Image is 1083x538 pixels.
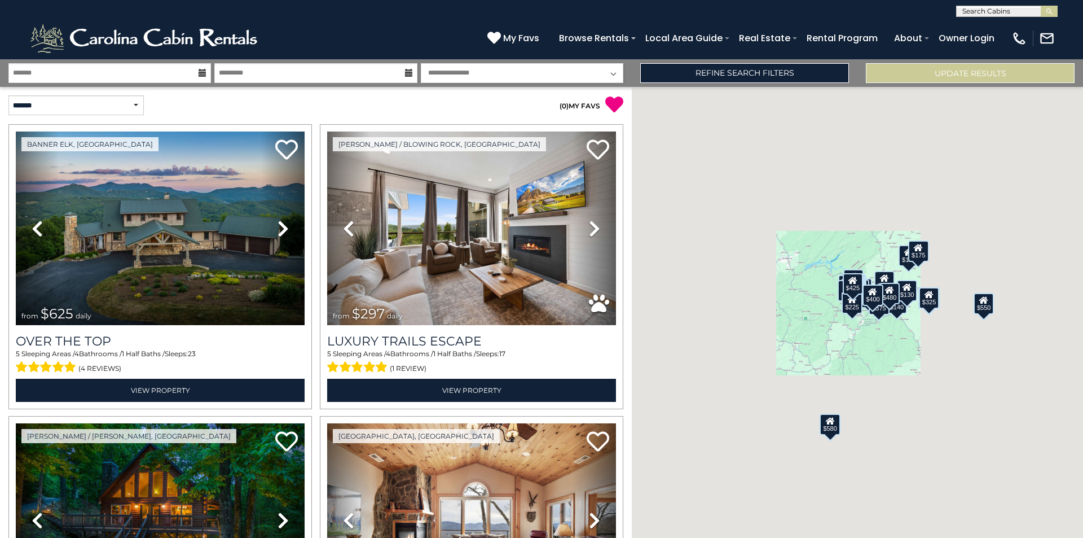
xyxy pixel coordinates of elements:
[352,305,385,322] span: $297
[908,240,928,261] div: $175
[640,28,728,48] a: Local Area Guide
[327,379,616,402] a: View Property
[587,138,609,163] a: Add to favorites
[974,292,994,314] div: $550
[888,28,928,48] a: About
[41,305,73,322] span: $625
[733,28,796,48] a: Real Estate
[560,102,569,110] span: ( )
[640,63,849,83] a: Refine Search Filters
[843,269,864,290] div: $125
[386,349,390,358] span: 4
[933,28,1000,48] a: Owner Login
[503,31,539,45] span: My Favs
[842,292,862,314] div: $225
[275,430,298,454] a: Add to favorites
[919,287,939,309] div: $325
[76,312,91,320] span: daily
[887,292,907,313] div: $140
[560,102,600,110] a: (0)MY FAVS
[801,28,883,48] a: Rental Program
[21,312,38,320] span: from
[862,284,883,305] div: $400
[433,349,476,358] span: 1 Half Baths /
[327,349,616,376] div: Sleeping Areas / Bathrooms / Sleeps:
[327,132,616,325] img: thumbnail_168695581.jpeg
[843,273,863,294] div: $425
[838,279,858,301] div: $230
[333,137,546,151] a: [PERSON_NAME] / Blowing Rock, [GEOGRAPHIC_DATA]
[333,429,500,443] a: [GEOGRAPHIC_DATA], [GEOGRAPHIC_DATA]
[1011,30,1027,46] img: phone-regular-white.png
[16,379,305,402] a: View Property
[874,271,895,292] div: $349
[74,349,79,358] span: 4
[587,430,609,454] a: Add to favorites
[333,312,350,320] span: from
[899,245,919,266] div: $175
[122,349,165,358] span: 1 Half Baths /
[866,63,1075,83] button: Update Results
[16,334,305,349] a: Over The Top
[327,349,331,358] span: 5
[387,312,403,320] span: daily
[21,137,159,151] a: Banner Elk, [GEOGRAPHIC_DATA]
[562,102,566,110] span: 0
[869,293,889,314] div: $375
[16,349,305,376] div: Sleeping Areas / Bathrooms / Sleeps:
[188,349,196,358] span: 23
[897,280,917,301] div: $130
[820,413,840,435] div: $580
[553,28,635,48] a: Browse Rentals
[16,349,20,358] span: 5
[879,282,900,304] div: $480
[487,31,542,46] a: My Favs
[390,361,426,376] span: (1 review)
[21,429,236,443] a: [PERSON_NAME] / [PERSON_NAME], [GEOGRAPHIC_DATA]
[327,334,616,349] a: Luxury Trails Escape
[1039,30,1055,46] img: mail-regular-white.png
[499,349,505,358] span: 17
[28,21,262,55] img: White-1-2.png
[78,361,121,376] span: (4 reviews)
[16,132,305,325] img: thumbnail_167153549.jpeg
[275,138,298,163] a: Add to favorites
